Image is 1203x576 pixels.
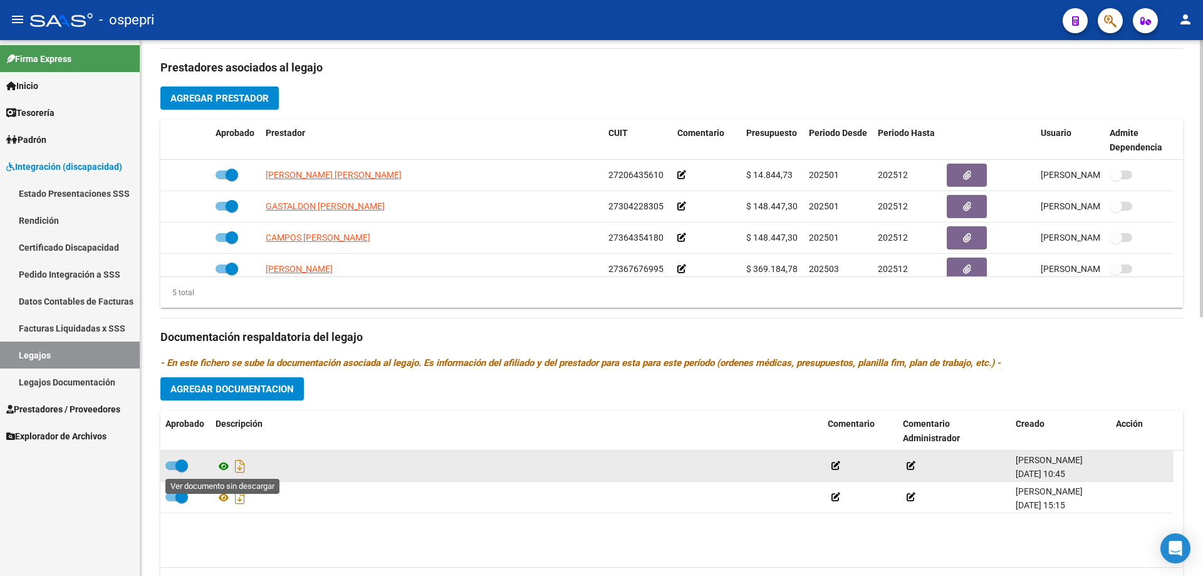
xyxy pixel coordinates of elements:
[266,201,385,211] span: GASTALDON [PERSON_NAME]
[608,201,664,211] span: 27304228305
[1041,128,1071,138] span: Usuario
[809,201,839,211] span: 202501
[1016,500,1065,510] span: [DATE] 15:15
[6,160,122,174] span: Integración (discapacidad)
[1041,233,1139,243] span: [PERSON_NAME] [DATE]
[1011,411,1111,452] datatable-header-cell: Creado
[1041,264,1139,274] span: [PERSON_NAME] [DATE]
[160,328,1183,346] h3: Documentación respaldatoria del legajo
[878,264,908,274] span: 202512
[160,411,211,452] datatable-header-cell: Aprobado
[1110,128,1162,152] span: Admite Dependencia
[232,488,248,508] i: Descargar documento
[160,286,194,300] div: 5 total
[6,133,46,147] span: Padrón
[6,52,71,66] span: Firma Express
[10,12,25,27] mat-icon: menu
[608,128,628,138] span: CUIT
[1016,486,1083,496] span: [PERSON_NAME]
[216,419,263,429] span: Descripción
[608,233,664,243] span: 27364354180
[160,59,1183,76] h3: Prestadores asociados al legajo
[741,120,804,161] datatable-header-cell: Presupuesto
[672,120,741,161] datatable-header-cell: Comentario
[160,377,304,401] button: Agregar Documentacion
[828,419,875,429] span: Comentario
[677,128,724,138] span: Comentario
[211,120,261,161] datatable-header-cell: Aprobado
[746,201,798,211] span: $ 148.447,30
[6,106,55,120] span: Tesorería
[873,120,942,161] datatable-header-cell: Periodo Hasta
[1111,411,1174,452] datatable-header-cell: Acción
[903,419,960,443] span: Comentario Administrador
[261,120,603,161] datatable-header-cell: Prestador
[1016,455,1083,465] span: [PERSON_NAME]
[603,120,672,161] datatable-header-cell: CUIT
[746,264,798,274] span: $ 369.184,78
[878,233,908,243] span: 202512
[1041,170,1139,180] span: [PERSON_NAME] [DATE]
[898,411,1011,452] datatable-header-cell: Comentario Administrador
[878,128,935,138] span: Periodo Hasta
[6,79,38,93] span: Inicio
[804,120,873,161] datatable-header-cell: Periodo Desde
[1116,419,1143,429] span: Acción
[1160,533,1190,563] div: Open Intercom Messenger
[165,419,204,429] span: Aprobado
[266,128,305,138] span: Prestador
[160,357,1001,369] i: - En este fichero se sube la documentación asociada al legajo. Es información del afiliado y del ...
[170,384,294,395] span: Agregar Documentacion
[1178,12,1193,27] mat-icon: person
[809,233,839,243] span: 202501
[6,402,120,416] span: Prestadores / Proveedores
[608,264,664,274] span: 27367676995
[746,170,793,180] span: $ 14.844,73
[170,93,269,104] span: Agregar Prestador
[99,6,154,34] span: - ospepri
[746,233,798,243] span: $ 148.447,30
[1036,120,1105,161] datatable-header-cell: Usuario
[823,411,898,452] datatable-header-cell: Comentario
[266,233,370,243] span: CAMPOS [PERSON_NAME]
[746,128,797,138] span: Presupuesto
[232,456,248,476] i: Descargar documento
[216,128,254,138] span: Aprobado
[1016,469,1065,479] span: [DATE] 10:45
[266,170,402,180] span: [PERSON_NAME] [PERSON_NAME]
[809,264,839,274] span: 202503
[809,170,839,180] span: 202501
[1105,120,1174,161] datatable-header-cell: Admite Dependencia
[878,201,908,211] span: 202512
[6,429,107,443] span: Explorador de Archivos
[1041,201,1139,211] span: [PERSON_NAME] [DATE]
[160,86,279,110] button: Agregar Prestador
[878,170,908,180] span: 202512
[809,128,867,138] span: Periodo Desde
[211,411,823,452] datatable-header-cell: Descripción
[608,170,664,180] span: 27206435610
[1016,419,1044,429] span: Creado
[266,264,333,274] span: [PERSON_NAME]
